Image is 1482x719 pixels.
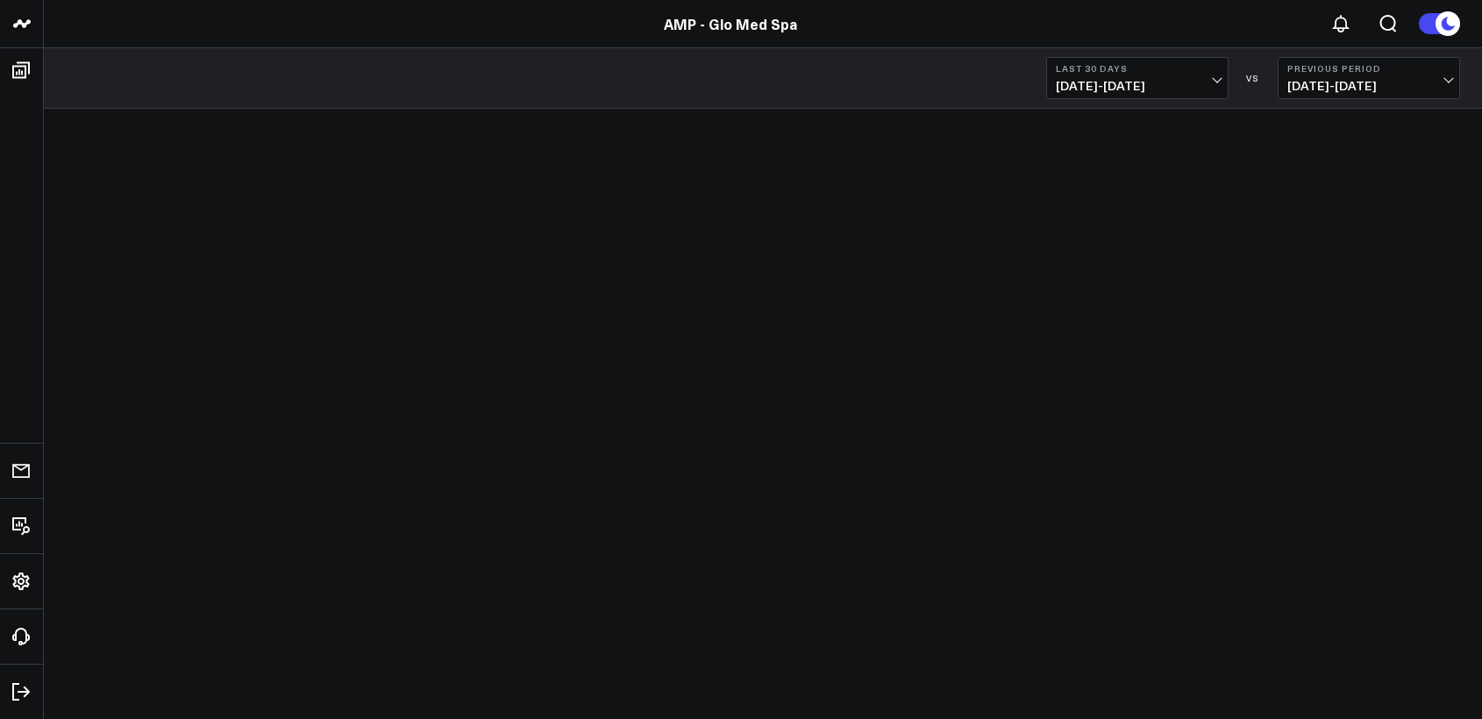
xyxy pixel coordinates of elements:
b: Previous Period [1287,63,1450,74]
button: Last 30 Days[DATE]-[DATE] [1046,57,1229,99]
span: [DATE] - [DATE] [1287,79,1450,93]
b: Last 30 Days [1056,63,1219,74]
div: VS [1237,73,1269,83]
button: Previous Period[DATE]-[DATE] [1278,57,1460,99]
span: [DATE] - [DATE] [1056,79,1219,93]
a: AMP - Glo Med Spa [664,14,797,33]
